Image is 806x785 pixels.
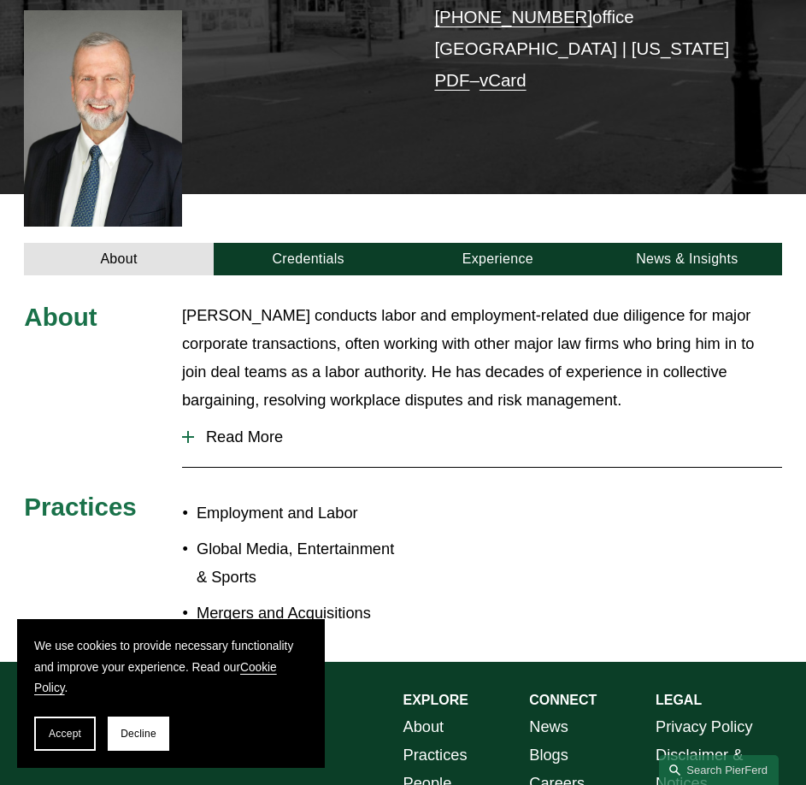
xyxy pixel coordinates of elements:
[403,741,468,770] a: Practices
[529,693,597,707] strong: CONNECT
[403,693,468,707] strong: EXPLORE
[197,499,403,528] p: Employment and Labor
[24,303,97,331] span: About
[529,713,568,741] a: News
[197,599,403,628] p: Mergers and Acquisitions
[34,661,277,695] a: Cookie Policy
[529,741,568,770] a: Blogs
[214,243,403,275] a: Credentials
[182,302,782,415] p: [PERSON_NAME] conducts labor and employment-related due diligence for major corporate transaction...
[24,243,214,275] a: About
[49,728,81,740] span: Accept
[182,415,782,459] button: Read More
[24,493,137,521] span: Practices
[197,535,403,592] p: Global Media, Entertainment & Sports
[34,636,308,699] p: We use cookies to provide necessary functionality and improve your experience. Read our .
[479,70,527,90] a: vCard
[656,693,702,707] strong: LEGAL
[403,713,444,741] a: About
[194,428,782,446] span: Read More
[656,713,753,741] a: Privacy Policy
[434,7,592,27] a: [PHONE_NUMBER]
[34,717,96,751] button: Accept
[108,717,169,751] button: Decline
[659,755,779,785] a: Search this site
[17,619,325,768] section: Cookie banner
[403,243,593,275] a: Experience
[434,70,469,90] a: PDF
[121,728,156,740] span: Decline
[592,243,782,275] a: News & Insights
